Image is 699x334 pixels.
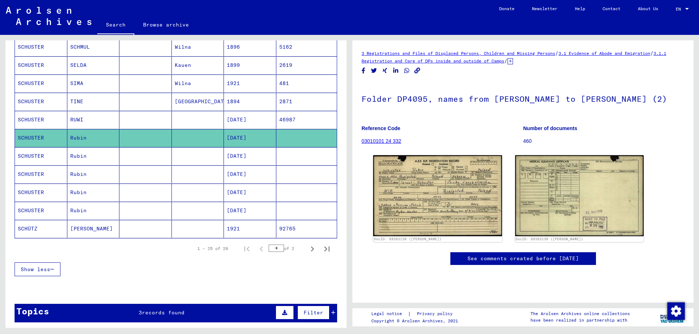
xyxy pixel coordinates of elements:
[523,125,577,131] b: Number of documents
[305,241,320,256] button: Next page
[558,51,650,56] a: 3.1 Evidence of Abode and Emigration
[15,262,60,276] button: Show less
[667,302,684,319] div: Change consent
[276,56,337,74] mat-cell: 2619
[15,38,67,56] mat-cell: SCHUSTER
[530,310,630,317] p: The Arolsen Archives online collections
[504,57,508,64] span: /
[411,310,461,318] a: Privacy policy
[224,93,276,110] mat-cell: 1894
[67,129,120,147] mat-cell: Rubin
[515,155,644,236] img: 002.jpg
[67,111,120,129] mat-cell: RUWI
[15,202,67,220] mat-cell: SCHUSTER
[530,317,630,323] p: have been realized in partnership with
[67,147,120,165] mat-cell: Rubin
[362,138,401,144] a: 03010101 24 332
[224,129,276,147] mat-cell: [DATE]
[269,245,305,252] div: of 2
[320,241,334,256] button: Last page
[172,93,224,110] mat-cell: [GEOGRAPHIC_DATA]
[360,66,367,75] button: Share on Facebook
[297,306,329,319] button: Filter
[67,220,120,238] mat-cell: [PERSON_NAME]
[371,310,408,318] a: Legal notice
[67,75,120,92] mat-cell: SIMA
[67,56,120,74] mat-cell: SELDA
[15,56,67,74] mat-cell: SCHUSTER
[276,75,337,92] mat-cell: 481
[15,184,67,201] mat-cell: SCHUSTER
[276,38,337,56] mat-cell: 5162
[15,147,67,165] mat-cell: SCHUSTER
[15,165,67,183] mat-cell: SCHUSTER
[139,309,142,316] span: 3
[15,111,67,129] mat-cell: SCHUSTER
[659,308,686,326] img: yv_logo.png
[224,111,276,129] mat-cell: [DATE]
[254,241,269,256] button: Previous page
[15,93,67,110] mat-cell: SCHUSTER
[224,165,276,183] mat-cell: [DATE]
[392,66,400,75] button: Share on LinkedIn
[67,202,120,220] mat-cell: Rubin
[240,241,254,256] button: First page
[15,75,67,92] mat-cell: SCHUSTER
[142,309,185,316] span: records found
[371,310,461,318] div: |
[374,237,442,241] a: DocID: 69383130 ([PERSON_NAME])
[362,51,555,56] a: 3 Registrations and Files of Displaced Persons, Children and Missing Persons
[516,237,583,241] a: DocID: 69383130 ([PERSON_NAME])
[676,7,684,12] span: EN
[97,16,134,35] a: Search
[67,93,120,110] mat-cell: TINE
[224,147,276,165] mat-cell: [DATE]
[15,220,67,238] mat-cell: SCHÜTZ
[276,93,337,110] mat-cell: 2871
[414,66,421,75] button: Copy link
[224,184,276,201] mat-cell: [DATE]
[21,266,50,273] span: Show less
[523,137,684,145] p: 460
[403,66,411,75] button: Share on WhatsApp
[467,255,579,262] a: See comments created before [DATE]
[134,16,198,33] a: Browse archive
[276,111,337,129] mat-cell: 46987
[362,82,684,114] h1: Folder DP4095, names from [PERSON_NAME] to [PERSON_NAME] (2)
[224,202,276,220] mat-cell: [DATE]
[15,129,67,147] mat-cell: SCHUSTER
[197,245,228,252] div: 1 – 25 of 29
[224,38,276,56] mat-cell: 1896
[67,38,120,56] mat-cell: SCHMUL
[373,155,502,236] img: 001.jpg
[667,302,685,320] img: Change consent
[16,305,49,318] div: Topics
[224,56,276,74] mat-cell: 1899
[555,50,558,56] span: /
[276,220,337,238] mat-cell: 92765
[381,66,389,75] button: Share on Xing
[172,38,224,56] mat-cell: Wilna
[371,318,461,324] p: Copyright © Arolsen Archives, 2021
[304,309,323,316] span: Filter
[67,184,120,201] mat-cell: Rubin
[172,56,224,74] mat-cell: Kauen
[650,50,653,56] span: /
[370,66,378,75] button: Share on Twitter
[224,75,276,92] mat-cell: 1921
[224,220,276,238] mat-cell: 1921
[6,7,91,25] img: Arolsen_neg.svg
[362,125,400,131] b: Reference Code
[67,165,120,183] mat-cell: Rubin
[172,75,224,92] mat-cell: Wilna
